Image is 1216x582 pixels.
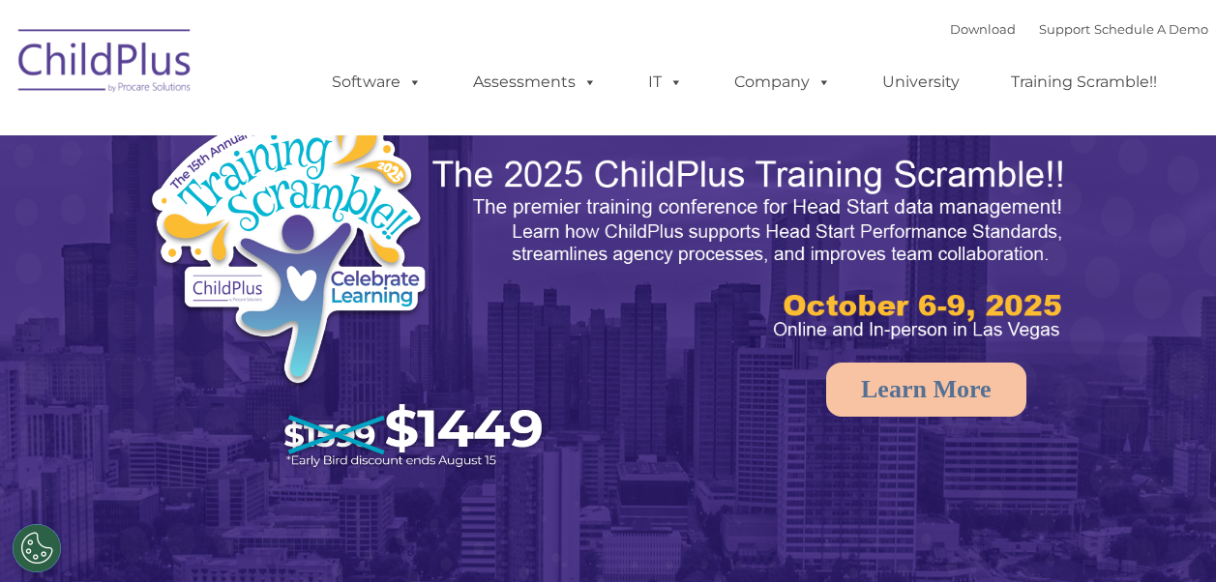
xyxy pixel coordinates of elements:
img: ChildPlus by Procare Solutions [9,15,202,112]
a: Software [312,63,441,102]
a: Learn More [826,363,1026,417]
a: Support [1039,21,1090,37]
a: Download [950,21,1016,37]
font: | [950,21,1208,37]
a: Assessments [454,63,616,102]
a: Schedule A Demo [1094,21,1208,37]
a: Company [715,63,850,102]
a: University [863,63,979,102]
a: Training Scramble!! [992,63,1176,102]
a: IT [629,63,702,102]
button: Cookies Settings [13,524,61,572]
